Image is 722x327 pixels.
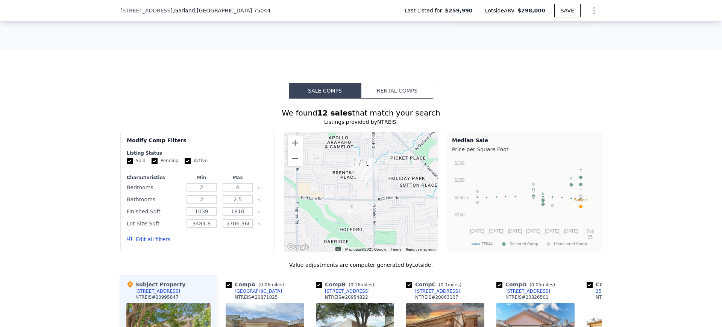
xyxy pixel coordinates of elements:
span: 0.16 [350,282,361,287]
text: [DATE] [470,228,484,234]
div: Listing Status [127,150,268,156]
span: $259,990 [445,7,473,14]
text: B [579,175,582,180]
text: F [579,169,582,173]
text: 25 [588,234,593,240]
div: Lot Size Sqft [127,218,182,229]
div: [STREET_ADDRESS] [325,288,370,294]
button: Rental Comps [361,83,433,99]
label: Active [185,158,208,164]
a: Open this area in Google Maps (opens a new window) [286,242,311,252]
a: [STREET_ADDRESS] [316,288,370,294]
button: Keyboard shortcuts [335,247,341,251]
div: 2612 Leo Dr [355,161,363,173]
input: Sold [127,158,133,164]
a: Report a map error [406,247,436,251]
div: 3710 Altair Dr [353,157,361,169]
div: Bedrooms [127,182,182,193]
div: NTREIS # 20995847 [135,294,179,300]
button: Zoom out [288,151,303,166]
div: 3703 Taurus Dr [357,158,366,171]
label: Pending [152,158,179,164]
label: Sold [127,158,146,164]
span: , [GEOGRAPHIC_DATA] 75044 [195,8,271,14]
span: ( miles) [436,282,464,287]
a: [GEOGRAPHIC_DATA] [226,288,282,294]
div: 3406 Taurus Dr [354,167,362,179]
span: $298,000 [517,8,545,14]
div: Comp E [587,281,648,288]
div: NTREIS # 20826501 [505,294,549,300]
div: 2502 Centaurus Dr [596,288,639,294]
text: I [552,196,553,201]
div: Max [221,175,254,181]
div: 2419 Scorpius Dr [363,159,371,172]
div: Subject Property [126,281,185,288]
span: 0.05 [531,282,541,287]
text: $300 [455,161,465,166]
a: Terms (opens in new tab) [391,247,401,251]
svg: A chart. [452,155,597,249]
span: Last Listed for [405,7,445,14]
text: [DATE] [526,228,540,234]
button: Clear [257,186,260,189]
div: [GEOGRAPHIC_DATA] [235,288,282,294]
span: [STREET_ADDRESS] [120,7,173,14]
div: 3605 Altair Dr [351,161,359,174]
div: [STREET_ADDRESS] [135,288,180,294]
text: 75044 [481,242,493,246]
a: [STREET_ADDRESS] [496,288,550,294]
input: Pending [152,158,158,164]
a: [STREET_ADDRESS] [406,288,460,294]
text: G [532,189,535,193]
div: 2415 Nebulus Dr [364,162,372,175]
div: Finished Sqft [127,206,182,217]
div: 2818 Stoneridge Dr [348,203,356,216]
a: 2502 Centaurus Dr [587,288,639,294]
div: Price per Square Foot [452,144,597,155]
text: [DATE] [545,228,559,234]
text: $200 [455,195,465,200]
span: ( miles) [346,282,377,287]
text: Selected Comp [510,242,538,246]
div: Characteristics [127,175,182,181]
button: Clear [257,198,260,201]
button: Zoom in [288,135,303,151]
text: L [476,183,479,187]
div: 2408 Mira Dr [366,158,374,170]
text: A [570,176,573,181]
div: Comp C [406,281,464,288]
span: 0.06 [260,282,270,287]
div: 2502 Centaurus Dr [359,169,367,182]
text: $250 [455,178,465,183]
text: [DATE] [489,228,504,234]
div: Min [185,175,218,181]
text: [DATE] [564,228,578,234]
div: Comp A [226,281,287,288]
div: Listings provided by NTREIS . [120,118,602,126]
input: Active [185,158,191,164]
text: E [541,191,544,196]
button: SAVE [554,4,581,17]
text: Sep [586,228,595,234]
div: Comp B [316,281,377,288]
span: Map data ©2025 Google [345,247,386,251]
img: Google [286,242,311,252]
div: NTREIS # 20954822 [325,294,368,300]
div: We found that match your search [120,108,602,118]
div: Value adjustments are computer generated by Lotside . [120,261,602,269]
text: $150 [455,212,465,217]
text: K [476,194,479,198]
div: NTREIS # 20871025 [235,294,278,300]
span: ( miles) [255,282,287,287]
button: Show Options [587,3,602,18]
span: Lotside ARV [485,7,517,14]
button: Edit all filters [127,236,170,243]
text: H [579,187,582,192]
div: [STREET_ADDRESS] [415,288,460,294]
text: Subject [574,198,588,202]
span: , Garland [173,7,271,14]
div: 3709 Altair Dr [351,156,359,169]
button: Sale Comps [289,83,361,99]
